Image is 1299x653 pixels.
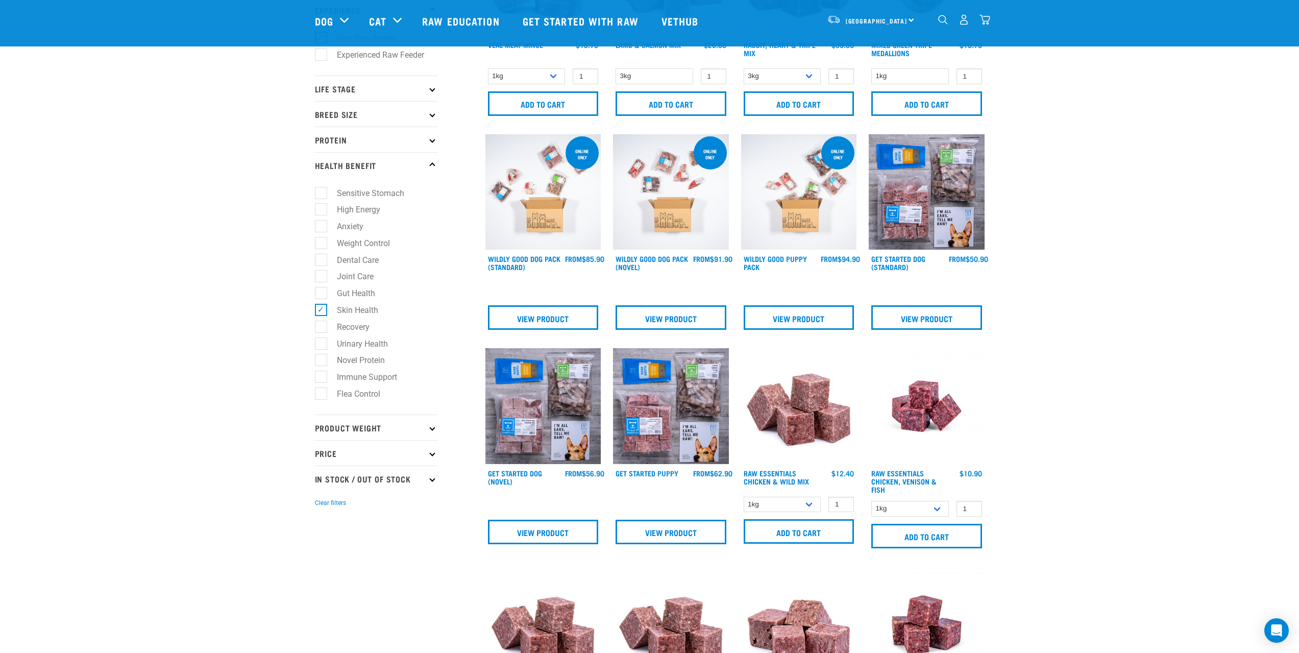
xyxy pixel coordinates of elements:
[321,388,384,400] label: Flea Control
[488,520,599,544] a: View Product
[315,440,437,466] p: Price
[846,19,908,22] span: [GEOGRAPHIC_DATA]
[821,143,854,165] div: Online Only
[573,68,598,84] input: 1
[744,519,854,544] input: Add to cart
[321,220,367,233] label: Anxiety
[828,497,854,513] input: 1
[565,471,582,475] span: FROM
[1264,618,1289,643] div: Open Intercom Messenger
[488,257,560,269] a: Wildly Good Dog Pack (Standard)
[744,91,854,116] input: Add to cart
[616,471,678,475] a: Get Started Puppy
[321,254,383,267] label: Dental Care
[871,471,937,491] a: Raw Essentials Chicken, Venison & Fish
[321,371,401,383] label: Immune Support
[949,257,966,260] span: FROM
[741,348,857,464] img: Pile Of Cubed Chicken Wild Meat Mix
[869,348,985,464] img: Chicken Venison mix 1655
[485,348,601,464] img: NSP Dog Novel Update
[321,287,379,300] label: Gut Health
[315,101,437,127] p: Breed Size
[488,305,599,330] a: View Product
[959,14,969,25] img: user.png
[701,68,726,84] input: 1
[565,255,604,263] div: $85.90
[315,152,437,178] p: Health Benefit
[321,304,382,317] label: Skin Health
[315,127,437,152] p: Protein
[369,13,386,29] a: Cat
[744,471,809,483] a: Raw Essentials Chicken & Wild Mix
[821,257,838,260] span: FROM
[315,13,333,29] a: Dog
[565,469,604,477] div: $56.90
[488,91,599,116] input: Add to cart
[869,134,985,250] img: NSP Dog Standard Update
[321,187,408,200] label: Sensitive Stomach
[693,471,710,475] span: FROM
[821,255,860,263] div: $94.90
[616,520,726,544] a: View Product
[321,237,394,250] label: Weight Control
[831,469,854,477] div: $12.40
[616,91,726,116] input: Add to cart
[315,76,437,101] p: Life Stage
[566,143,599,165] div: Online Only
[693,469,732,477] div: $62.90
[957,68,982,84] input: 1
[741,134,857,250] img: Puppy 0 2sec
[616,305,726,330] a: View Product
[694,143,727,165] div: Online Only
[565,257,582,260] span: FROM
[321,49,428,61] label: Experienced Raw Feeder
[828,68,854,84] input: 1
[315,415,437,440] p: Product Weight
[949,255,988,263] div: $50.90
[871,305,982,330] a: View Product
[412,1,512,41] a: Raw Education
[693,255,732,263] div: $91.90
[613,348,729,464] img: NPS Puppy Update
[616,257,688,269] a: Wildly Good Dog Pack (Novel)
[744,257,807,269] a: Wildly Good Puppy Pack
[957,501,982,517] input: 1
[321,203,384,216] label: High Energy
[321,321,374,333] label: Recovery
[871,524,982,548] input: Add to cart
[321,337,392,350] label: Urinary Health
[512,1,651,41] a: Get started with Raw
[827,15,841,24] img: van-moving.png
[744,305,854,330] a: View Product
[315,466,437,491] p: In Stock / Out Of Stock
[979,14,990,25] img: home-icon@2x.png
[693,257,710,260] span: FROM
[321,354,389,367] label: Novel Protein
[871,257,925,269] a: Get Started Dog (Standard)
[871,91,982,116] input: Add to cart
[315,498,346,507] button: Clear filters
[613,134,729,250] img: Dog Novel 0 2sec
[938,15,948,25] img: home-icon-1@2x.png
[488,471,542,483] a: Get Started Dog (Novel)
[485,134,601,250] img: Dog 0 2sec
[960,469,982,477] div: $10.90
[321,270,378,283] label: Joint Care
[651,1,712,41] a: Vethub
